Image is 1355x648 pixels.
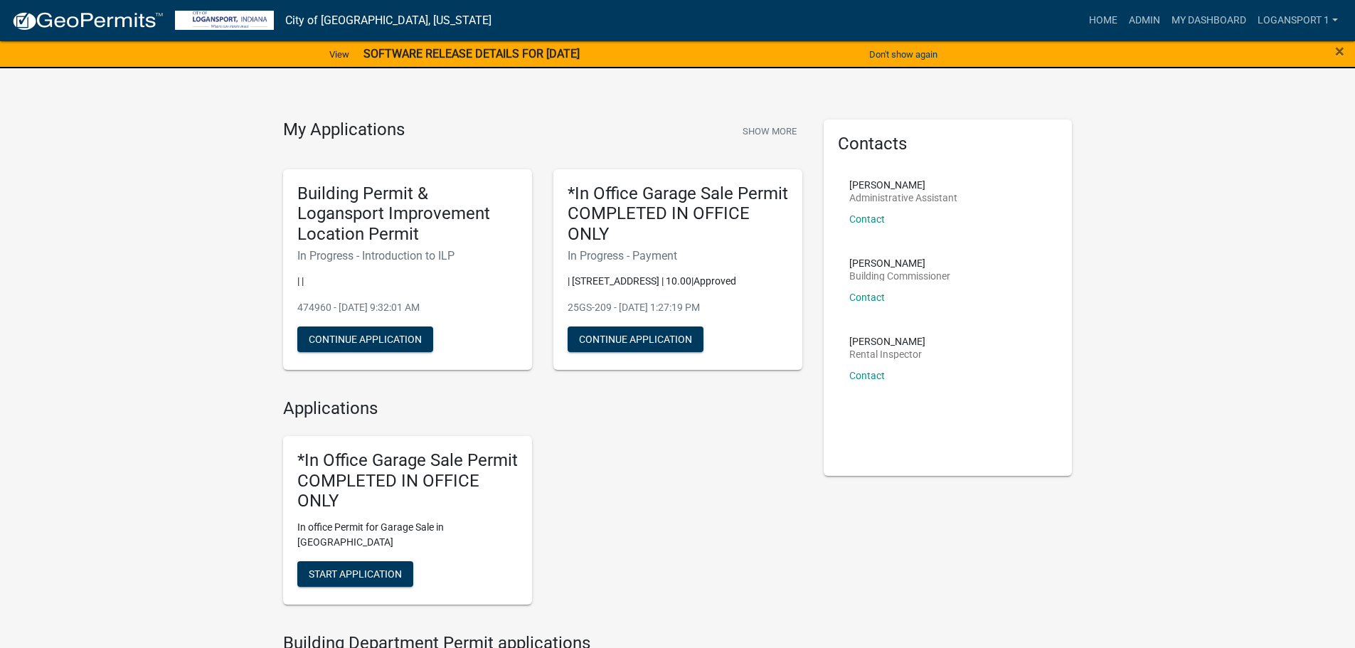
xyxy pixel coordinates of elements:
[297,249,518,262] h6: In Progress - Introduction to ILP
[363,47,580,60] strong: SOFTWARE RELEASE DETAILS FOR [DATE]
[849,193,957,203] p: Administrative Assistant
[324,43,355,66] a: View
[297,450,518,511] h5: *In Office Garage Sale Permit COMPLETED IN OFFICE ONLY
[1335,43,1344,60] button: Close
[1083,7,1123,34] a: Home
[568,300,788,315] p: 25GS-209 - [DATE] 1:27:19 PM
[849,213,885,225] a: Contact
[1166,7,1252,34] a: My Dashboard
[297,184,518,245] h5: Building Permit & Logansport Improvement Location Permit
[849,336,925,346] p: [PERSON_NAME]
[568,184,788,245] h5: *In Office Garage Sale Permit COMPLETED IN OFFICE ONLY
[849,271,950,281] p: Building Commissioner
[297,520,518,550] p: In office Permit for Garage Sale in [GEOGRAPHIC_DATA]
[1335,41,1344,61] span: ×
[864,43,943,66] button: Don't show again
[283,119,405,141] h4: My Applications
[849,292,885,303] a: Contact
[297,326,433,352] button: Continue Application
[737,119,802,143] button: Show More
[838,134,1058,154] h5: Contacts
[175,11,274,30] img: City of Logansport, Indiana
[849,180,957,190] p: [PERSON_NAME]
[849,258,950,268] p: [PERSON_NAME]
[1123,7,1166,34] a: Admin
[283,398,802,419] h4: Applications
[849,349,925,359] p: Rental Inspector
[1252,7,1344,34] a: Logansport 1
[568,274,788,289] p: | [STREET_ADDRESS] | 10.00|Approved
[285,9,491,33] a: City of [GEOGRAPHIC_DATA], [US_STATE]
[297,274,518,289] p: | |
[568,249,788,262] h6: In Progress - Payment
[309,568,402,580] span: Start Application
[568,326,703,352] button: Continue Application
[297,300,518,315] p: 474960 - [DATE] 9:32:01 AM
[849,370,885,381] a: Contact
[297,561,413,587] button: Start Application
